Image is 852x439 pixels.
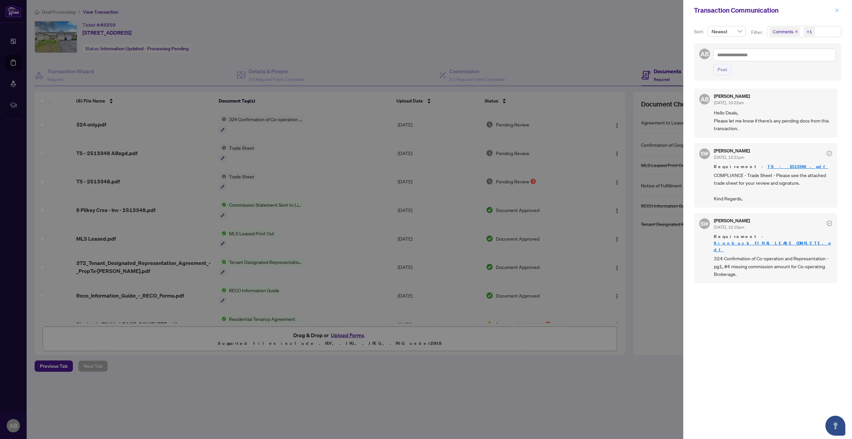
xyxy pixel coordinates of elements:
[714,163,832,170] span: Requirement -
[713,64,732,75] button: Post
[714,148,750,153] h5: [PERSON_NAME]
[835,8,839,13] span: close
[714,171,832,203] span: COMPLIANCE - Trade Sheet - Please see the attached trade sheet for your review and signature. Kin...
[694,5,833,15] div: Transaction Communication
[712,26,742,36] span: Newest
[807,28,812,35] div: +1
[701,95,709,104] span: AB
[714,94,750,99] h5: [PERSON_NAME]
[714,233,832,253] span: Requirement -
[701,149,709,158] span: SW
[827,221,832,226] span: check-circle
[714,155,744,160] span: [DATE], 12:21pm
[701,220,709,228] span: SW
[767,164,828,169] a: TS - 2513348.pdf
[701,49,709,59] span: AB
[773,28,793,35] span: Comments
[827,151,832,156] span: check-circle
[714,218,750,223] h5: [PERSON_NAME]
[694,28,705,35] p: Sort:
[714,240,831,253] a: Signback_FINAL_LEASE_COMPLETE.pdf
[714,100,744,105] span: [DATE], 10:22am
[795,30,798,33] span: close
[770,27,800,36] span: Comments
[714,225,744,230] span: [DATE], 12:16pm
[751,29,764,36] p: Filter:
[714,109,832,132] span: Hello Deals, Please let me know if there's any pending docs from this transaction.
[714,255,832,278] span: 324 Confirmation of Co-operation and Representation - pg1, #4 missing commission amount for Co-op...
[825,416,845,436] button: Open asap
